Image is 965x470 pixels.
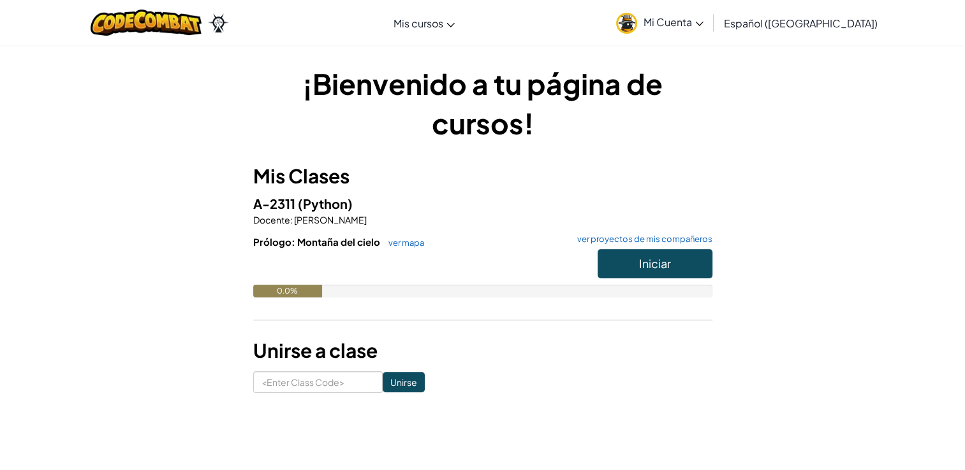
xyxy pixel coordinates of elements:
[394,17,443,30] span: Mis cursos
[571,235,712,243] a: ver proyectos de mis compañeros
[616,13,637,34] img: avatar
[644,15,703,29] span: Mi Cuenta
[639,256,671,271] span: Iniciar
[293,214,367,225] span: [PERSON_NAME]
[253,214,290,225] span: Docente
[610,3,710,43] a: Mi Cuenta
[298,196,353,211] span: (Python)
[253,236,382,248] span: Prólogo: Montaña del cielo
[91,10,202,36] img: CodeCombat logo
[382,238,424,248] a: ver mapa
[387,6,461,40] a: Mis cursos
[253,196,298,211] span: A-2311
[290,214,293,225] span: :
[724,17,878,30] span: Español ([GEOGRAPHIC_DATA])
[253,371,383,393] input: <Enter Class Code>
[383,372,425,392] input: Unirse
[253,64,712,143] h1: ¡Bienvenido a tu página de cursos!
[718,6,884,40] a: Español ([GEOGRAPHIC_DATA])
[598,249,712,278] button: Iniciar
[208,13,228,32] img: Ozaria
[253,336,712,365] h3: Unirse a clase
[253,162,712,190] h3: Mis Clases
[253,285,322,297] div: 0.0%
